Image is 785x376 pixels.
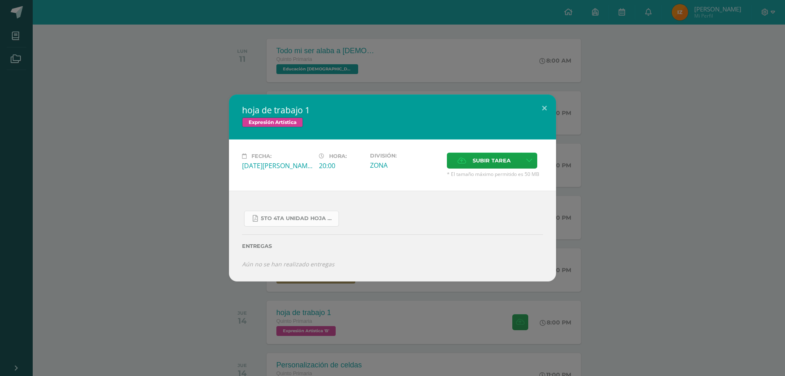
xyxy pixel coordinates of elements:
[242,260,334,268] i: Aún no se han realizado entregas
[319,161,363,170] div: 20:00
[242,104,543,116] h2: hoja de trabajo 1
[473,153,511,168] span: Subir tarea
[244,211,339,227] a: 5to 4ta unidad hoja de trabajo expresion.pdf
[242,243,543,249] label: Entregas
[370,161,440,170] div: ZONA
[261,215,334,222] span: 5to 4ta unidad hoja de trabajo expresion.pdf
[329,153,347,159] span: Hora:
[242,117,303,127] span: Expresión Artística
[242,161,312,170] div: [DATE][PERSON_NAME]
[370,153,440,159] label: División:
[447,171,543,178] span: * El tamaño máximo permitido es 50 MB
[251,153,271,159] span: Fecha:
[533,95,556,122] button: Close (Esc)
